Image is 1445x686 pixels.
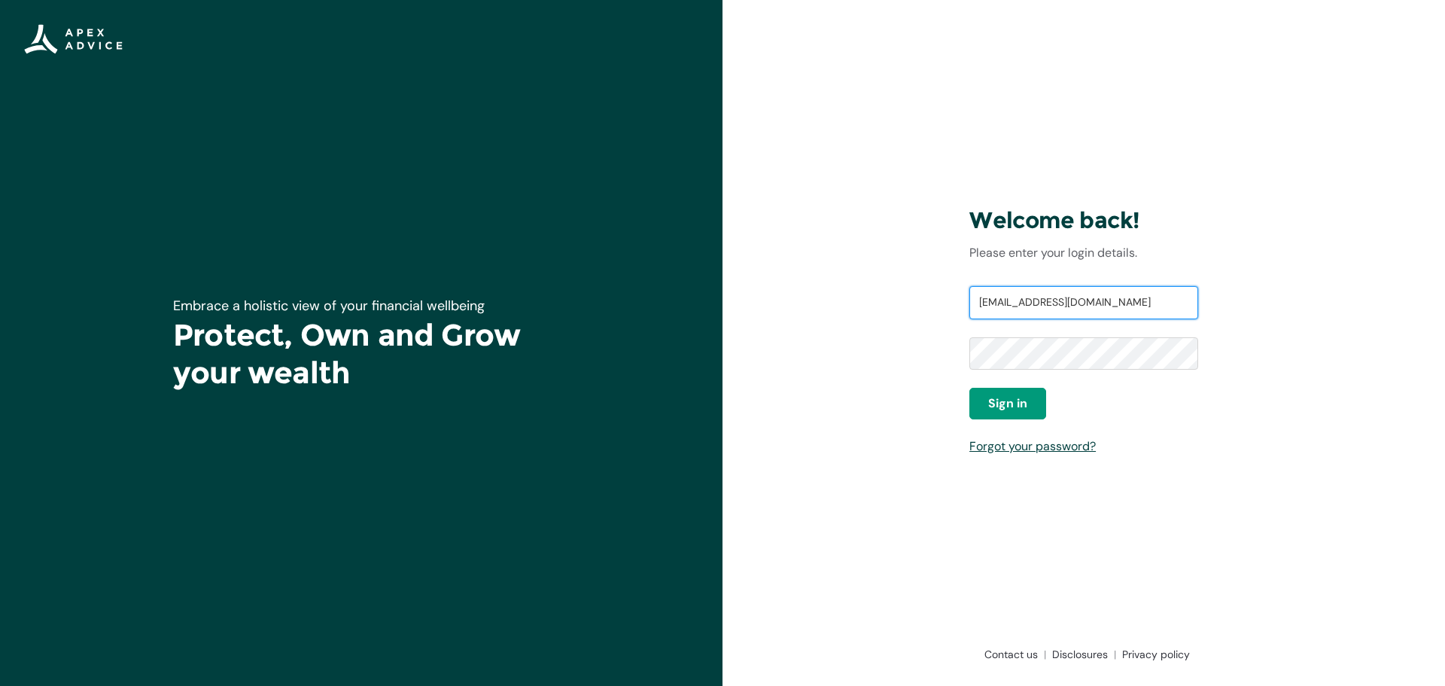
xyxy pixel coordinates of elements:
[969,438,1096,454] a: Forgot your password?
[1116,647,1190,662] a: Privacy policy
[173,297,485,315] span: Embrace a holistic view of your financial wellbeing
[173,316,549,392] h1: Protect, Own and Grow your wealth
[969,244,1198,262] p: Please enter your login details.
[24,24,123,54] img: Apex Advice Group
[969,286,1198,319] input: Username
[969,388,1046,419] button: Sign in
[969,206,1198,235] h3: Welcome back!
[988,395,1027,413] span: Sign in
[1046,647,1116,662] a: Disclosures
[978,647,1046,662] a: Contact us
